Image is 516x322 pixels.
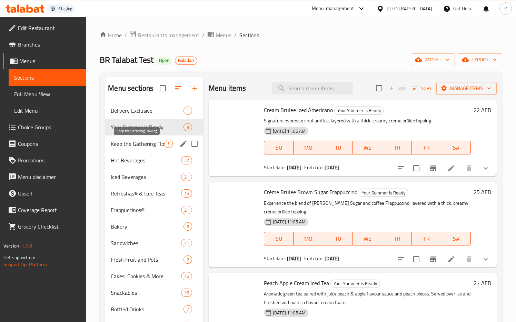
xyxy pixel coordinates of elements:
span: 21 [181,174,192,180]
span: Start date: [264,163,286,172]
button: MO [294,232,323,245]
p: Signature espresso shot and ice, layered with a thick, creamy crème brûlée topping. [264,117,471,125]
span: WE [356,234,380,244]
div: Refreshas® & Iced Teas15 [105,185,203,202]
button: Manage items [436,82,497,95]
span: import [416,56,449,64]
div: Open [156,57,172,65]
div: items [181,156,192,164]
div: items [164,140,173,148]
div: Delivery Exclusive [111,107,183,115]
div: Your Summer is Ready [334,107,384,115]
span: MO [296,234,320,244]
h2: Menu sections [108,83,153,93]
div: items [183,222,192,231]
span: Your Summer is Ready [359,189,408,197]
span: Upsell [18,189,81,198]
button: SU [264,141,294,154]
span: Bakery [111,222,183,231]
span: 7 [184,306,192,313]
span: 2 [184,256,192,263]
h2: Menu items [209,83,246,93]
h6: 22 AED [474,105,491,115]
span: TH [385,234,409,244]
a: Grocery Checklist [3,218,86,235]
div: Frappuccinos®21 [105,202,203,218]
span: Edit Restaurant [18,24,81,32]
span: K [504,5,507,12]
span: Bottled Drinks [111,305,183,313]
button: Branch-specific-item [425,251,441,268]
span: Sort [413,84,432,92]
span: Your Summer is Ready [335,107,384,114]
span: Galadari [175,58,197,63]
span: Hot Beverages [111,156,181,164]
span: 8 [184,223,192,230]
button: WE [353,141,383,154]
span: Select all sections [156,81,170,95]
button: Sort [411,83,434,94]
span: 9 [184,124,192,131]
button: TH [382,232,412,245]
div: items [181,289,192,297]
button: TU [323,232,353,245]
div: Cakes, Cookies & More [111,272,181,280]
span: Select section [372,81,386,95]
span: Restaurants management [138,31,199,39]
span: TU [326,143,350,153]
span: [DATE] 11:05 AM [270,219,308,225]
div: items [183,305,192,313]
span: FR [415,234,439,244]
span: Grocery Checklist [18,222,81,231]
span: WE [356,143,380,153]
span: 21 [181,207,192,213]
span: Version: [3,241,20,250]
span: Iced Beverages [111,173,181,181]
div: Iced Beverages21 [105,169,203,185]
button: sort-choices [393,251,409,268]
img: Cream Brulee Iced Americano [214,105,258,149]
button: import [411,53,455,66]
a: Sections [9,69,86,86]
nav: breadcrumb [100,31,502,40]
span: SU [267,234,291,244]
li: / [202,31,205,39]
span: Refreshas® & Iced Teas [111,189,181,198]
div: Sandwiches11 [105,235,203,251]
a: Home [100,31,122,39]
a: Edit menu item [447,164,455,172]
a: Edit Restaurant [3,20,86,36]
a: Promotions [3,152,86,169]
a: Coupons [3,135,86,152]
span: Add item [386,83,408,94]
span: 11 [181,240,192,246]
span: Menu disclaimer [18,173,81,181]
span: Full Menu View [14,90,81,98]
li: / [125,31,127,39]
button: FR [412,232,441,245]
div: Bakery8 [105,218,203,235]
button: show more [477,251,494,268]
span: TH [385,143,409,153]
span: export [463,56,497,64]
img: Crème Brulee Brown Sugar Frappuccino [214,187,258,231]
h6: 25 AED [474,187,491,197]
a: Upsell [3,185,86,202]
div: Snackables [111,289,181,297]
button: TU [323,141,353,154]
b: [DATE] [325,254,339,263]
span: Keep the Gathering Flowing [111,140,164,148]
span: Menus [216,31,231,39]
span: Frappuccinos® [111,206,181,214]
div: Cakes, Cookies & More16 [105,268,203,284]
input: search [272,82,353,94]
span: Open [156,58,172,63]
span: [DATE] 11:05 AM [270,128,308,134]
button: SU [264,232,294,245]
div: items [183,107,192,115]
a: Menus [3,53,86,69]
span: Your Summer is Ready [111,123,183,131]
span: [DATE] 11:05 AM [270,310,308,316]
div: items [181,239,192,247]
